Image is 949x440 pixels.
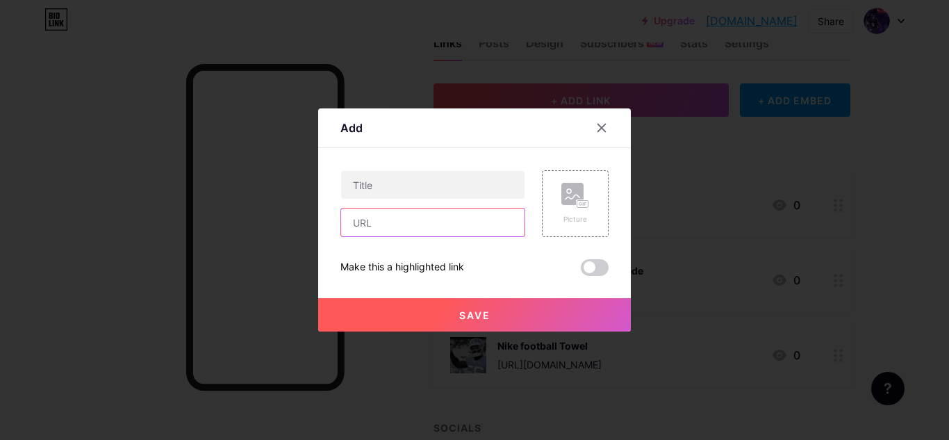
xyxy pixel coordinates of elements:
input: URL [341,209,525,236]
div: Make this a highlighted link [340,259,464,276]
div: Picture [561,214,589,225]
input: Title [341,171,525,199]
div: Add [340,120,363,136]
span: Save [459,309,490,321]
button: Save [318,298,631,332]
